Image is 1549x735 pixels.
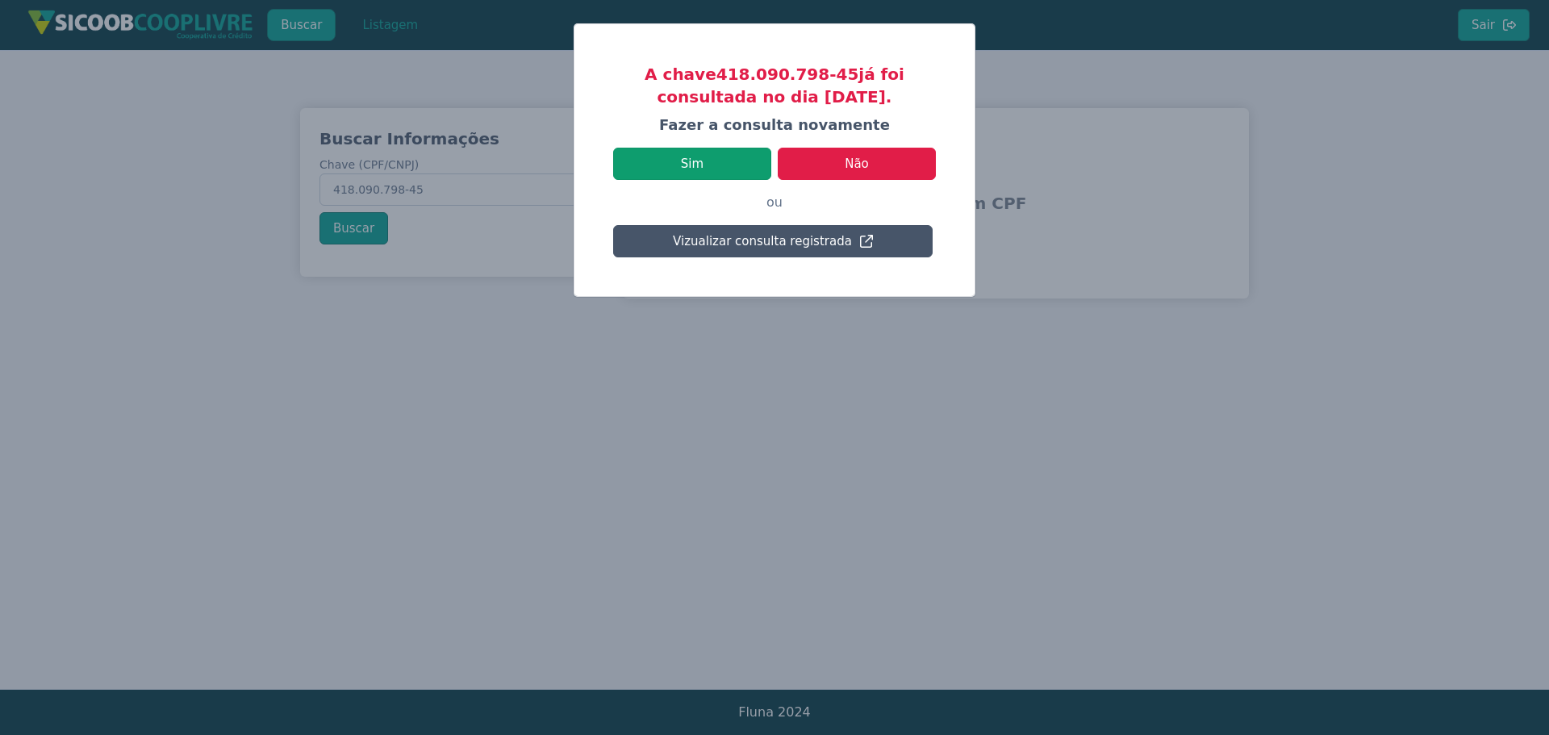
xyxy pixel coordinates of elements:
[778,148,936,180] button: Não
[613,180,936,225] p: ou
[613,148,771,180] button: Sim
[613,225,933,257] button: Vizualizar consulta registrada
[613,115,936,135] h4: Fazer a consulta novamente
[613,63,936,108] h3: A chave 418.090.798-45 já foi consultada no dia [DATE].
